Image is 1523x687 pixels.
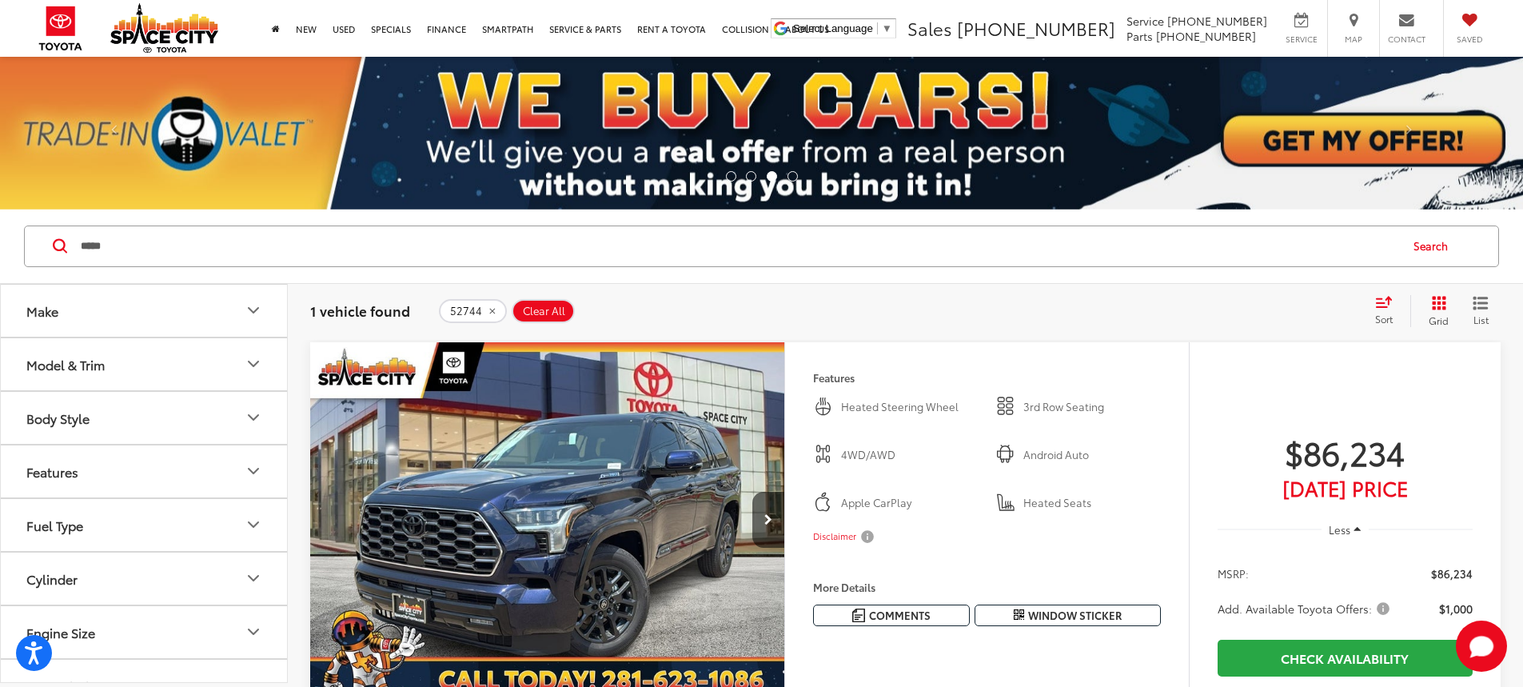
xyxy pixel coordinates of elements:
button: List View [1461,295,1501,327]
button: Disclaimer [813,520,877,553]
span: $86,234 [1431,565,1473,581]
span: Less [1329,522,1350,537]
button: Add. Available Toyota Offers: [1218,601,1395,617]
span: Contact [1388,34,1425,45]
div: Body Style [244,408,263,427]
span: Select Language [793,22,873,34]
div: Fuel Type [26,517,83,533]
input: Search by Make, Model, or Keyword [79,227,1398,266]
span: List [1473,313,1489,326]
button: CylinderCylinder [1,553,289,605]
span: 52744 [450,305,482,318]
h4: Features [813,372,1161,383]
span: Window Sticker [1028,608,1122,623]
span: [PHONE_NUMBER] [1156,28,1256,44]
span: Sales [907,15,952,41]
button: Window Sticker [975,605,1161,626]
button: Body StyleBody Style [1,392,289,444]
span: MSRP: [1218,565,1249,581]
h4: More Details [813,581,1161,593]
button: FeaturesFeatures [1,445,289,497]
span: Heated Steering Wheel [841,399,979,415]
a: Check Availability [1218,640,1473,676]
img: Space City Toyota [110,3,218,53]
button: Grid View [1410,295,1461,327]
span: Disclaimer [813,530,856,543]
img: Comments [852,609,865,622]
button: Clear All [512,299,575,323]
span: 3rd Row Seating [1023,399,1161,415]
div: Features [244,461,263,481]
div: Make [26,303,58,318]
i: Window Sticker [1014,609,1024,621]
span: Grid [1429,314,1449,327]
button: Search [1398,226,1471,266]
div: Make [244,301,263,320]
div: Engine Size [26,625,95,640]
span: $1,000 [1439,601,1473,617]
span: Apple CarPlay [841,495,979,511]
div: Model & Trim [26,357,105,372]
div: Fuel Type [244,515,263,534]
div: Cylinder [244,569,263,588]
span: Comments [869,608,931,623]
svg: Start Chat [1456,621,1507,672]
span: 1 vehicle found [310,301,410,320]
div: Features [26,464,78,479]
span: Service [1283,34,1319,45]
span: ▼ [882,22,892,34]
span: Parts [1126,28,1153,44]
button: Fuel TypeFuel Type [1,499,289,551]
div: Cylinder [26,571,78,586]
span: Saved [1452,34,1487,45]
span: Clear All [523,305,565,318]
button: Toggle Chat Window [1456,621,1507,672]
span: Sort [1375,312,1393,326]
span: [PHONE_NUMBER] [957,15,1115,41]
a: Select Language​ [793,22,892,34]
span: [DATE] Price [1218,480,1473,496]
span: Map [1336,34,1371,45]
span: Add. Available Toyota Offers: [1218,601,1393,617]
div: Body Style [26,410,90,425]
div: Model & Trim [244,354,263,373]
div: Engine Size [244,622,263,641]
span: 4WD/AWD [841,447,979,463]
span: Service [1126,13,1164,29]
button: Select sort value [1367,295,1410,327]
span: Android Auto [1023,447,1161,463]
span: ​ [877,22,878,34]
button: remove 52744 [439,299,507,323]
span: Heated Seats [1023,495,1161,511]
button: Less [1322,516,1370,545]
button: Next image [752,492,784,548]
button: Model & TrimModel & Trim [1,338,289,390]
span: $86,234 [1218,432,1473,472]
span: [PHONE_NUMBER] [1167,13,1267,29]
button: Comments [813,605,970,626]
button: MakeMake [1,285,289,337]
button: Engine SizeEngine Size [1,606,289,658]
